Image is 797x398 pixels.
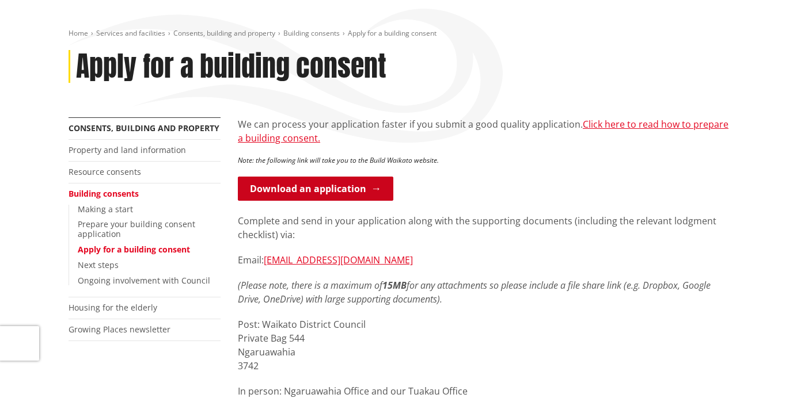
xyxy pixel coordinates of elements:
a: [EMAIL_ADDRESS][DOMAIN_NAME] [264,254,413,266]
p: Email: [238,253,728,267]
a: Building consents [69,188,139,199]
a: Home [69,28,88,38]
a: Growing Places newsletter [69,324,170,335]
a: Services and facilities [96,28,165,38]
p: In person: Ngaruawahia Office and our Tuakau Office [238,384,728,398]
a: Property and land information [69,144,186,155]
a: Prepare your building consent application [78,219,195,239]
a: Housing for the elderly [69,302,157,313]
a: Consents, building and property [173,28,275,38]
a: Ongoing involvement with Council [78,275,210,286]
h1: Apply for a building consent [76,50,386,83]
em: (Please note, there is a maximum of for any attachments so please include a file share link (e.g.... [238,279,711,305]
iframe: Messenger Launcher [744,350,785,391]
a: Resource consents [69,166,141,177]
span: Apply for a building consent [348,28,437,38]
a: Apply for a building consent [78,244,190,255]
p: Complete and send in your application along with the supporting documents (including the relevant... [238,214,728,242]
em: Note: the following link will take you to the Build Waikato website. [238,155,439,165]
a: Making a start [78,204,133,215]
nav: breadcrumb [69,29,728,39]
a: Next steps [78,259,119,270]
a: Download an application [238,177,393,201]
a: Building consents [283,28,340,38]
p: Post: Waikato District Council Private Bag 544 Ngaruawahia 3742 [238,317,728,373]
p: We can process your application faster if you submit a good quality application. [238,117,728,145]
strong: 15MB [382,279,407,292]
a: Consents, building and property [69,123,219,133]
a: Click here to read how to prepare a building consent. [238,118,728,144]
